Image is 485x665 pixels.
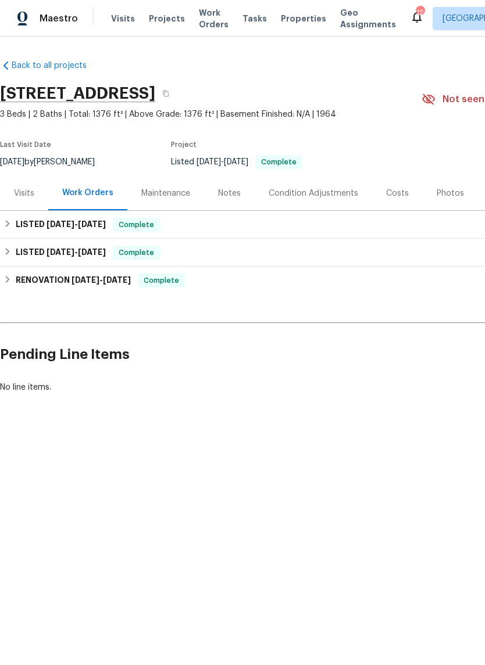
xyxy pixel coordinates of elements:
span: Complete [114,247,159,258]
h6: RENOVATION [16,274,131,287]
div: Maintenance [141,188,190,199]
span: - [197,158,248,166]
div: Work Orders [62,187,113,199]
h6: LISTED [16,246,106,260]
span: [DATE] [72,276,99,284]
div: Visits [14,188,34,199]
span: Projects [149,13,185,24]
div: Photos [437,188,464,199]
span: - [47,248,106,256]
span: Properties [281,13,326,24]
span: - [47,220,106,228]
span: Listed [171,158,302,166]
span: Complete [139,275,184,286]
span: Tasks [243,15,267,23]
span: [DATE] [47,220,74,228]
span: [DATE] [224,158,248,166]
span: - [72,276,131,284]
div: Costs [386,188,409,199]
span: Complete [256,159,301,166]
span: Work Orders [199,7,229,30]
span: [DATE] [78,220,106,228]
span: Maestro [40,13,78,24]
div: Condition Adjustments [269,188,358,199]
h6: LISTED [16,218,106,232]
span: [DATE] [197,158,221,166]
span: [DATE] [78,248,106,256]
span: [DATE] [103,276,131,284]
span: Visits [111,13,135,24]
div: Notes [218,188,241,199]
span: Project [171,141,197,148]
button: Copy Address [155,83,176,104]
span: Geo Assignments [340,7,396,30]
span: Complete [114,219,159,231]
div: 12 [416,7,424,19]
span: [DATE] [47,248,74,256]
